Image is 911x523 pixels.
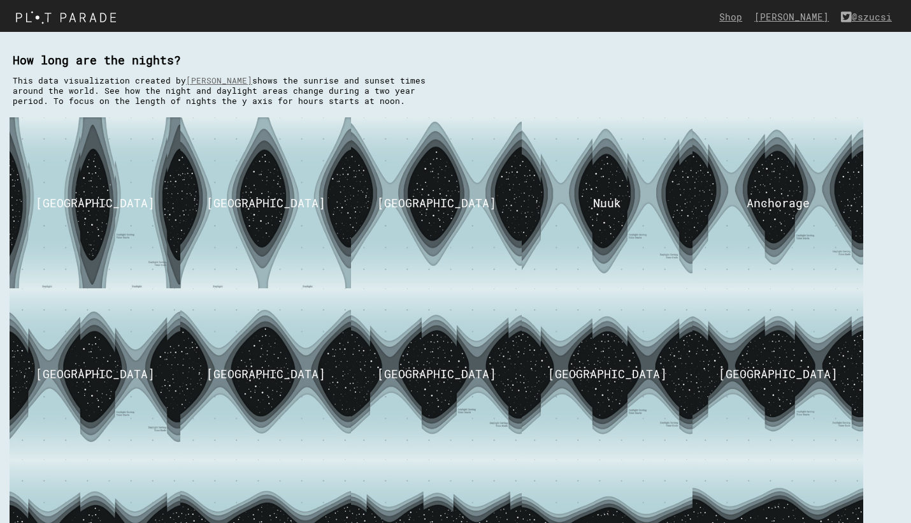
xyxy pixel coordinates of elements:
[206,195,326,210] div: [GEOGRAPHIC_DATA]
[206,366,326,381] div: [GEOGRAPHIC_DATA]
[36,195,155,210] div: [GEOGRAPHIC_DATA]
[548,366,667,381] div: [GEOGRAPHIC_DATA]
[36,366,155,381] div: [GEOGRAPHIC_DATA]
[377,195,496,210] div: [GEOGRAPHIC_DATA]
[719,11,749,23] a: Shop
[13,40,905,80] h1: How long are the nights?
[747,195,810,210] div: Anchorage
[719,366,838,381] div: [GEOGRAPHIC_DATA]
[754,11,835,23] a: [PERSON_NAME]
[593,195,621,210] div: Nuuk
[377,366,496,381] div: [GEOGRAPHIC_DATA]
[13,75,446,106] p: This data visualization created by shows the sunrise and sunset times around the world. See how t...
[186,75,252,85] a: [PERSON_NAME]
[841,11,898,23] a: @szucsi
